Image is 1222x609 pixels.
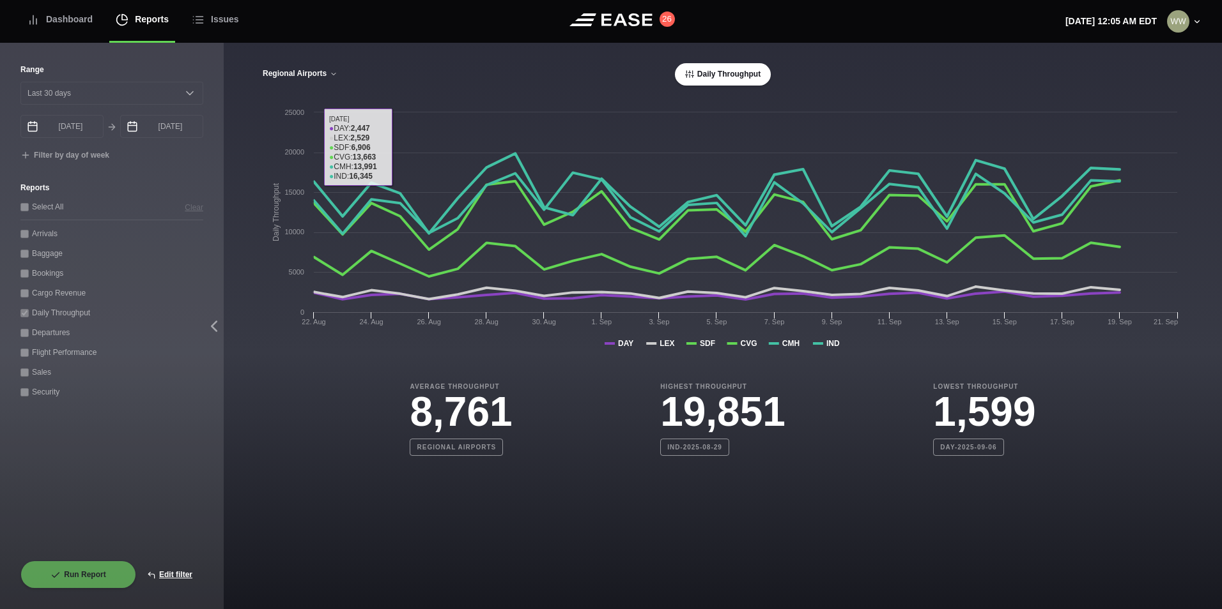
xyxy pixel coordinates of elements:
input: mm/dd/yyyy [20,115,104,138]
tspan: 22. Aug [302,318,325,326]
text: 20000 [284,148,304,156]
b: Lowest Throughput [933,382,1035,391]
tspan: 24. Aug [359,318,383,326]
tspan: LEX [660,339,674,348]
tspan: 13. Sep [935,318,959,326]
tspan: SDF [700,339,715,348]
tspan: 28. Aug [475,318,499,326]
h3: 8,761 [410,391,512,432]
tspan: 19. Sep [1108,318,1132,326]
h3: 19,851 [660,391,785,432]
label: Reports [20,182,203,193]
tspan: Daily Throughput [272,183,281,241]
tspan: 21. Sep [1154,318,1178,326]
tspan: 15. Sep [993,318,1017,326]
tspan: 1. Sep [591,318,612,326]
tspan: 11. Sep [878,318,902,326]
button: 26 [660,11,675,27]
tspan: 9. Sep [822,318,842,326]
b: IND-2025-08-29 [660,439,729,456]
text: 15000 [284,188,304,196]
tspan: CVG [741,339,757,348]
tspan: 5. Sep [707,318,727,326]
button: Filter by day of week [20,151,109,161]
tspan: 17. Sep [1050,318,1074,326]
text: 10000 [284,228,304,236]
h3: 1,599 [933,391,1035,432]
input: mm/dd/yyyy [120,115,203,138]
b: DAY-2025-09-06 [933,439,1003,456]
tspan: CMH [782,339,800,348]
text: 25000 [284,109,304,116]
button: Regional Airports [262,70,338,79]
text: 5000 [289,268,304,276]
tspan: 26. Aug [417,318,440,326]
button: Daily Throughput [675,63,771,86]
button: Clear [185,200,203,214]
button: Edit filter [136,560,203,589]
tspan: 7. Sep [764,318,785,326]
tspan: DAY [618,339,633,348]
b: Regional Airports [410,439,503,456]
b: Highest Throughput [660,382,785,391]
tspan: 3. Sep [649,318,669,326]
p: [DATE] 12:05 AM EDT [1065,15,1157,28]
img: 44fab04170f095a2010eee22ca678195 [1167,10,1189,33]
b: Average Throughput [410,382,512,391]
label: Range [20,64,203,75]
text: 0 [300,308,304,316]
tspan: IND [826,339,840,348]
tspan: 30. Aug [532,318,556,326]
